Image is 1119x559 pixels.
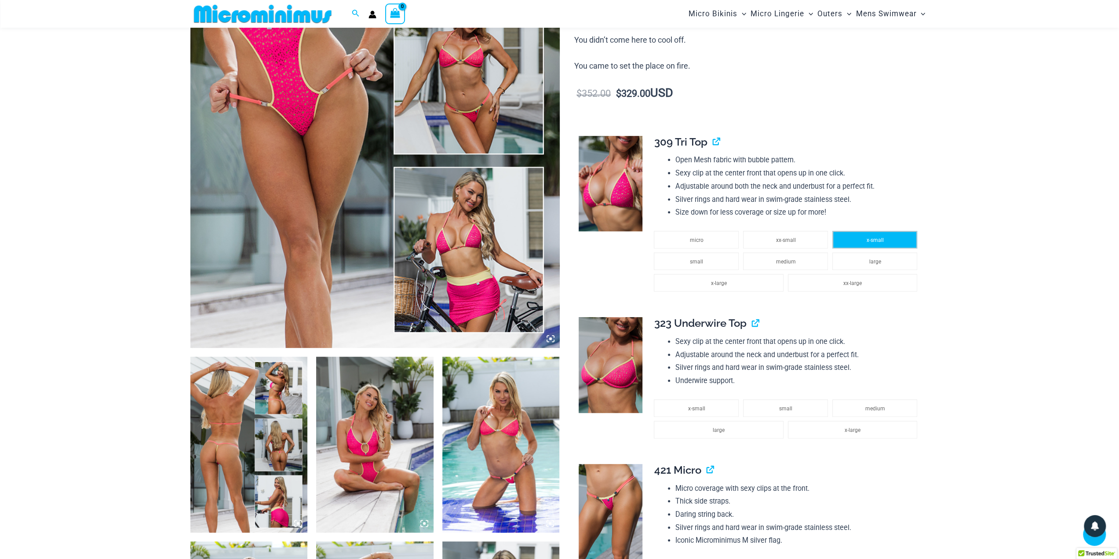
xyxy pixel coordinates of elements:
span: x-small [688,406,705,412]
a: OutersMenu ToggleMenu Toggle [815,3,853,25]
span: Menu Toggle [804,3,813,25]
span: Menu Toggle [842,3,851,25]
span: x-large [711,280,727,286]
li: x-small [654,399,739,417]
span: $ [576,88,582,99]
a: Account icon link [368,11,376,18]
li: Micro coverage with sexy clips at the front. [675,482,922,495]
img: Bubble Mesh Highlight Pink 309 Top [579,136,642,232]
span: Micro Lingerie [751,3,804,25]
li: Sexy clip at the center front that opens up in one click. [675,167,922,180]
li: x-large [788,421,917,438]
span: Mens Swimwear [856,3,916,25]
li: Underwire support. [675,374,922,387]
li: small [743,399,828,417]
li: Sexy clip at the center front that opens up in one click. [675,335,922,348]
a: Search icon link [352,8,360,19]
li: Adjustable around the neck and underbust for a perfect fit. [675,348,922,362]
img: Bubble Mesh Highlight Pink 323 Top 421 Micro [442,357,560,533]
span: x-small [866,237,883,243]
span: micro [689,237,703,243]
li: Thick side straps. [675,495,922,508]
span: 421 Micro [654,464,701,476]
li: medium [743,252,828,270]
a: Micro BikinisMenu ToggleMenu Toggle [686,3,748,25]
li: Size down for less coverage or size up for more! [675,206,922,219]
li: Silver rings and hard wear in swim-grade stainless steel. [675,521,922,534]
span: large [869,259,881,265]
bdi: 352.00 [576,88,611,99]
a: Mens SwimwearMenu ToggleMenu Toggle [853,3,927,25]
span: $ [616,88,621,99]
span: large [713,427,725,433]
li: Open Mesh fabric with bubble pattern. [675,153,922,167]
li: x-large [654,274,783,292]
span: 323 Underwire Top [654,317,746,329]
span: 309 Tri Top [654,135,707,148]
li: micro [654,231,739,248]
li: Silver rings and hard wear in swim-grade stainless steel. [675,361,922,374]
nav: Site Navigation [685,1,929,26]
img: Collection Pack B [190,357,308,533]
span: medium [776,259,795,265]
span: xx-large [843,280,862,286]
li: large [654,421,783,438]
li: Adjustable around both the neck and underbust for a perfect fit. [675,180,922,193]
li: large [832,252,917,270]
li: Daring string back. [675,508,922,521]
a: View Shopping Cart, empty [385,4,405,24]
li: xx-large [788,274,917,292]
span: Outers [817,3,842,25]
img: Bubble Mesh Highlight Pink 819 One Piece [316,357,434,533]
img: MM SHOP LOGO FLAT [190,4,335,24]
li: xx-small [743,231,828,248]
span: Menu Toggle [737,3,746,25]
a: Micro LingerieMenu ToggleMenu Toggle [748,3,815,25]
span: Micro Bikinis [689,3,737,25]
p: USD [574,87,929,100]
li: medium [832,399,917,417]
span: small [779,406,792,412]
li: Silver rings and hard wear in swim-grade stainless steel. [675,193,922,206]
li: Iconic Microminimus M silver flag. [675,534,922,547]
span: medium [865,406,885,412]
li: small [654,252,739,270]
img: Bubble Mesh Highlight Pink 323 Top [579,317,642,413]
span: xx-small [776,237,795,243]
span: small [690,259,703,265]
bdi: 329.00 [616,88,650,99]
li: x-small [832,231,917,248]
span: x-large [845,427,860,433]
span: Menu Toggle [916,3,925,25]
